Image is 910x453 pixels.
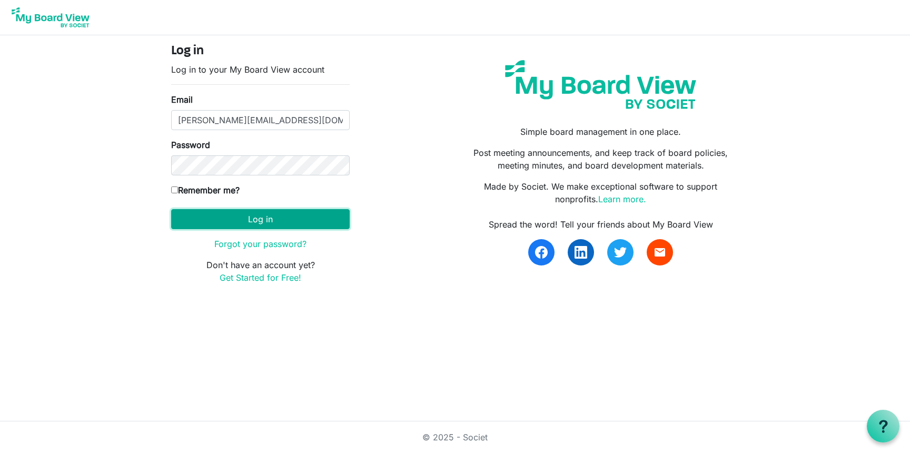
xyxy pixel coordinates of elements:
img: my-board-view-societ.svg [497,52,704,117]
a: email [647,239,673,265]
p: Simple board management in one place. [463,125,739,138]
div: Spread the word! Tell your friends about My Board View [463,218,739,231]
a: Learn more. [598,194,646,204]
label: Password [171,139,210,151]
a: Forgot your password? [214,239,306,249]
label: Email [171,93,193,106]
a: Get Started for Free! [220,272,301,283]
img: My Board View Logo [8,4,93,31]
img: facebook.svg [535,246,548,259]
p: Don't have an account yet? [171,259,350,284]
a: © 2025 - Societ [422,432,488,442]
p: Post meeting announcements, and keep track of board policies, meeting minutes, and board developm... [463,146,739,172]
p: Log in to your My Board View account [171,63,350,76]
h4: Log in [171,44,350,59]
p: Made by Societ. We make exceptional software to support nonprofits. [463,180,739,205]
label: Remember me? [171,184,240,196]
button: Log in [171,209,350,229]
img: twitter.svg [614,246,627,259]
input: Remember me? [171,186,178,193]
span: email [654,246,666,259]
img: linkedin.svg [575,246,587,259]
